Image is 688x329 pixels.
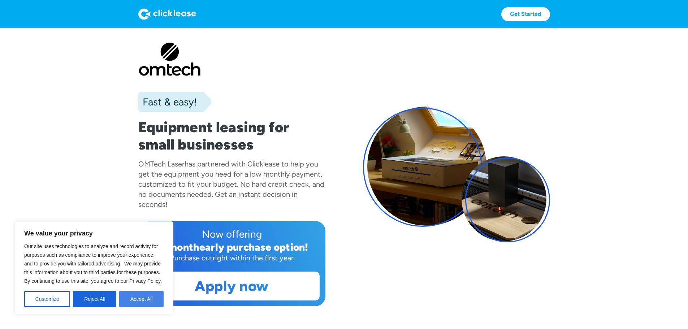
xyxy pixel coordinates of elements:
div: Purchase outright within the first year [144,253,320,263]
div: Now offering [144,227,320,241]
div: OMTech Laser [138,160,185,168]
div: has partnered with Clicklease to help you get the equipment you need for a low monthly payment, c... [138,160,324,209]
div: We value your privacy [14,221,173,315]
a: Apply now [144,272,319,300]
a: Get Started [501,7,550,21]
span: Our site uses technologies to analyze and record activity for purposes such as compliance to impr... [24,243,162,284]
h1: Equipment leasing for small businesses [138,118,325,153]
button: Reject All [73,291,116,307]
div: 12 month [155,241,199,253]
img: Logo [138,8,196,20]
button: Customize [24,291,70,307]
div: Fast & easy! [138,95,197,109]
button: Accept All [119,291,164,307]
p: We value your privacy [24,229,164,238]
div: early purchase option! [199,241,308,253]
